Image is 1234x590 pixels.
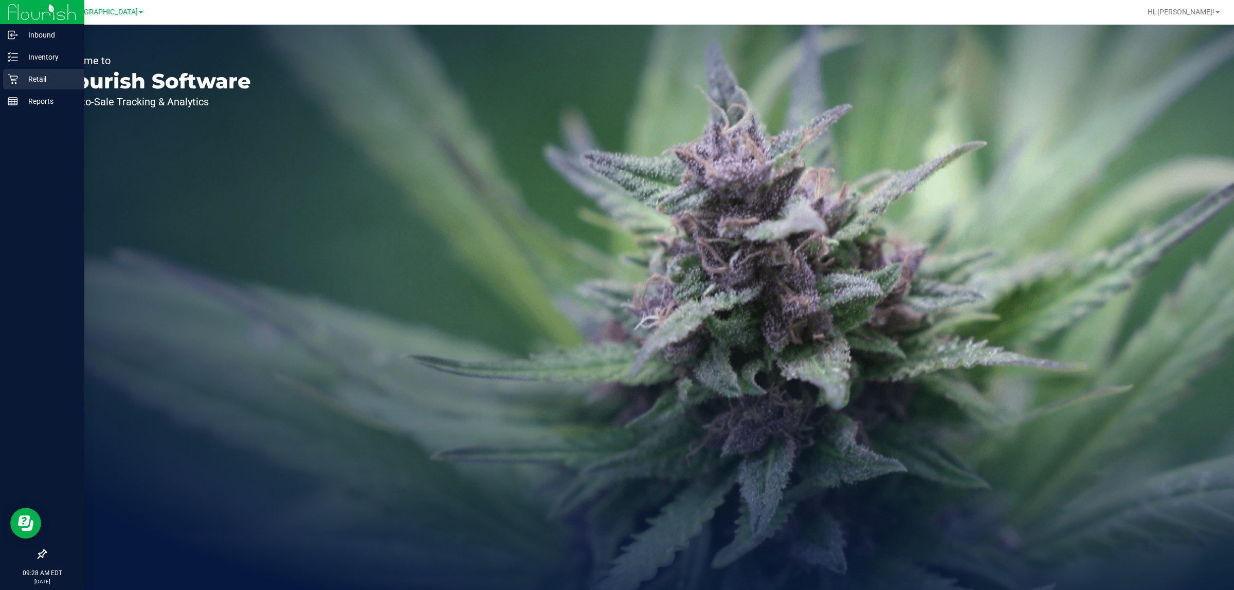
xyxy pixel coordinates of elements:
iframe: Resource center [10,508,41,539]
inline-svg: Reports [8,96,18,106]
p: [DATE] [5,578,80,585]
span: Hi, [PERSON_NAME]! [1148,8,1214,16]
p: Welcome to [56,56,251,66]
p: Inbound [18,29,80,41]
inline-svg: Retail [8,74,18,84]
p: 09:28 AM EDT [5,568,80,578]
p: Seed-to-Sale Tracking & Analytics [56,97,251,107]
inline-svg: Inventory [8,52,18,62]
span: [GEOGRAPHIC_DATA] [67,8,138,16]
p: Inventory [18,51,80,63]
p: Retail [18,73,80,85]
p: Flourish Software [56,71,251,91]
p: Reports [18,95,80,107]
inline-svg: Inbound [8,30,18,40]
